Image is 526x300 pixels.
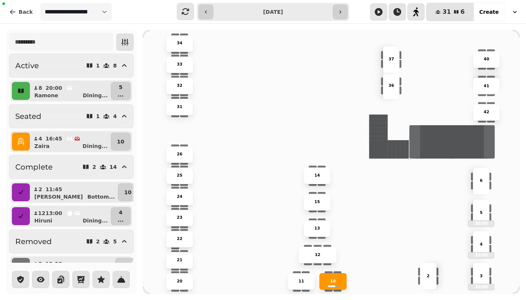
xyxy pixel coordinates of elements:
p: 5 [118,83,123,91]
p: 36 [388,83,394,89]
h2: Active [15,60,39,71]
button: Complete214 [9,155,134,179]
span: 31 [442,9,451,15]
p: Dining ... [82,142,107,150]
p: 41 [484,83,489,89]
p: 33 [177,61,182,67]
button: 316 [426,3,473,21]
h2: Seated [15,111,41,121]
button: Create [473,3,505,21]
button: 10 [111,133,131,151]
button: 211:45[PERSON_NAME]Bottom... [31,183,116,201]
p: 12 [315,252,320,258]
p: 4 [118,209,123,216]
p: 13 [314,225,320,231]
p: ... [118,216,123,224]
p: 12:30 [46,260,62,268]
p: 25 [177,173,182,179]
p: 24 [177,194,182,200]
p: 1 [96,114,100,119]
p: Ramone [34,92,58,99]
p: 11:45 [46,186,62,193]
p: 14 [110,164,117,170]
button: 24 [115,258,135,276]
p: 2 [38,186,43,193]
button: 4... [111,207,131,225]
p: 15 [314,199,320,205]
p: 2 [38,260,43,268]
button: 416:45ZairaDining... [31,133,109,151]
span: 6 [461,9,465,15]
button: 820:00RamoneDining... [31,82,109,100]
p: 1 [96,63,100,68]
p: 31 [177,104,182,110]
p: 16:45 [46,135,62,142]
span: Create [479,9,499,15]
button: Removed25 [9,230,134,253]
p: 8 [113,63,117,68]
p: Dining ... [83,92,108,99]
h2: Complete [15,162,53,172]
p: 14 [314,173,320,179]
button: Seated14 [9,104,134,128]
p: 10 [117,138,124,145]
p: 10 [124,189,131,196]
p: 4 [38,135,43,142]
p: 42 [484,109,489,115]
p: 20 [177,278,182,284]
p: 10 [330,278,336,284]
p: 3 [480,273,482,279]
h2: Removed [15,236,52,247]
button: 212:30 [31,258,114,276]
button: Back [3,3,39,21]
p: Dining ... [83,217,108,224]
p: Hiruni [34,217,52,224]
button: 1213:00HiruniDining... [31,207,109,225]
button: 10 [118,183,138,201]
button: Active18 [9,54,134,78]
p: 23 [177,215,182,221]
p: 2 [96,239,100,244]
p: 26 [177,151,182,157]
p: 20:00 [469,221,494,226]
p: [PERSON_NAME] [34,193,83,200]
p: 8 [38,84,43,92]
button: 5... [111,82,131,100]
p: 20:00 [469,252,494,258]
p: 12 [38,209,43,217]
p: 4 [113,114,117,119]
p: Zaira [34,142,50,150]
p: 2 [427,273,429,279]
p: Bottom ... [87,193,115,200]
p: 20:00 [469,284,494,290]
p: 4 [480,241,482,247]
p: 40 [484,56,489,62]
p: 5 [113,239,117,244]
p: 20:00 [46,84,62,92]
p: 2 [93,164,96,170]
p: 22 [177,236,182,242]
p: 13:00 [46,209,62,217]
p: 37 [388,56,394,62]
p: ... [118,91,123,98]
p: 34 [177,41,182,47]
p: 11 [298,278,304,284]
p: 21 [177,257,182,263]
span: Back [19,9,33,15]
p: 32 [177,83,182,89]
p: 5 [480,209,482,215]
p: 6 [480,178,482,184]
